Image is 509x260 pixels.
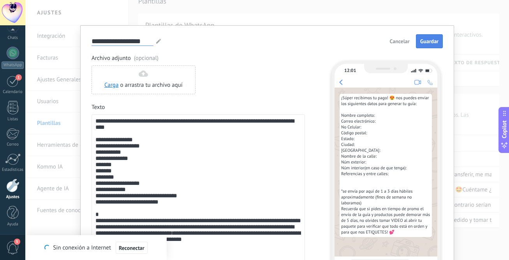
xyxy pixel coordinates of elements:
[92,104,305,111] span: Texto
[2,61,24,69] div: WhatsApp
[104,81,118,89] a: Carga
[390,39,410,44] span: Cancelar
[500,121,508,139] span: Copilot
[2,117,24,122] div: Listas
[386,35,413,47] button: Cancelar
[416,34,443,48] button: Guardar
[420,39,439,44] span: Guardar
[16,74,22,81] span: 1
[120,81,183,89] span: o arrastra tu archivo aquí
[134,54,159,62] span: (opcional)
[2,142,24,147] div: Correo
[344,68,356,74] div: 12:01
[2,222,24,227] div: Ayuda
[2,90,24,95] div: Calendario
[92,54,305,62] span: Archivo adjunto
[116,242,148,254] button: Reconectar
[14,239,20,245] span: 5
[2,195,24,200] div: Ajustes
[2,35,24,40] div: Chats
[44,241,147,254] div: Sin conexión a Internet
[341,95,430,235] span: ¡Súper recibimos tu pago! 😍 nos puedes enviar los siguientes datos para generar tu guía: Nombre c...
[2,167,24,172] div: Estadísticas
[119,245,144,251] span: Reconectar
